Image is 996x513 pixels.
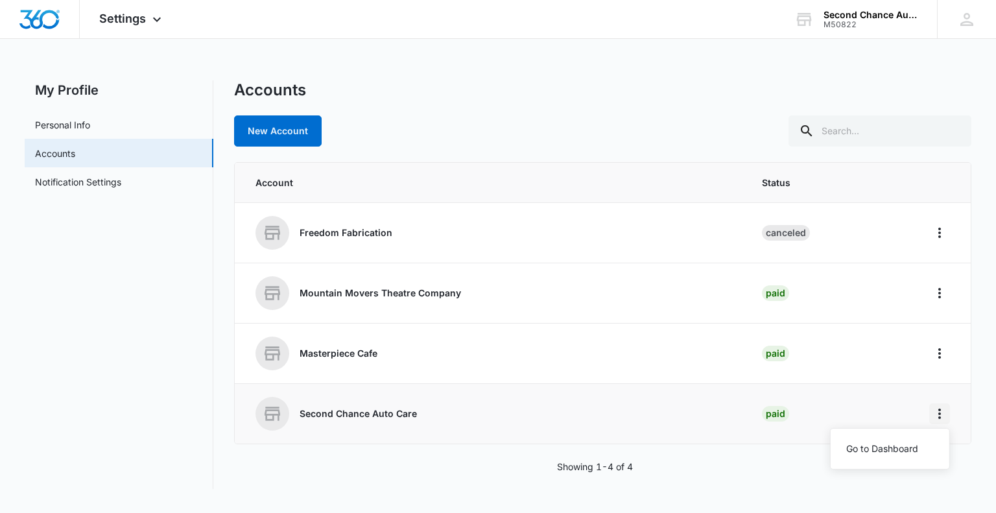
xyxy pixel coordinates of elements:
[824,20,918,29] div: account id
[762,176,898,189] span: Status
[300,347,377,360] p: Masterpiece Cafe
[929,403,950,424] button: Home
[234,80,306,100] h1: Accounts
[762,285,789,301] div: Paid
[234,115,322,147] a: New Account
[300,287,461,300] p: Mountain Movers Theatre Company
[300,407,417,420] p: Second Chance Auto Care
[929,283,950,304] button: Home
[762,346,789,361] div: Paid
[788,115,971,147] input: Search...
[35,175,121,189] a: Notification Settings
[25,80,213,100] h2: My Profile
[831,439,949,459] button: Go to Dashboard
[846,444,918,453] div: Go to Dashboard
[929,222,950,243] button: Home
[99,12,146,25] span: Settings
[300,226,392,239] p: Freedom Fabrication
[824,10,918,20] div: account name
[35,118,90,132] a: Personal Info
[762,225,810,241] div: Canceled
[35,147,75,160] a: Accounts
[762,406,789,422] div: Paid
[846,439,934,459] a: Go to Dashboard
[255,176,730,189] span: Account
[557,460,633,473] p: Showing 1-4 of 4
[929,343,950,364] button: Home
